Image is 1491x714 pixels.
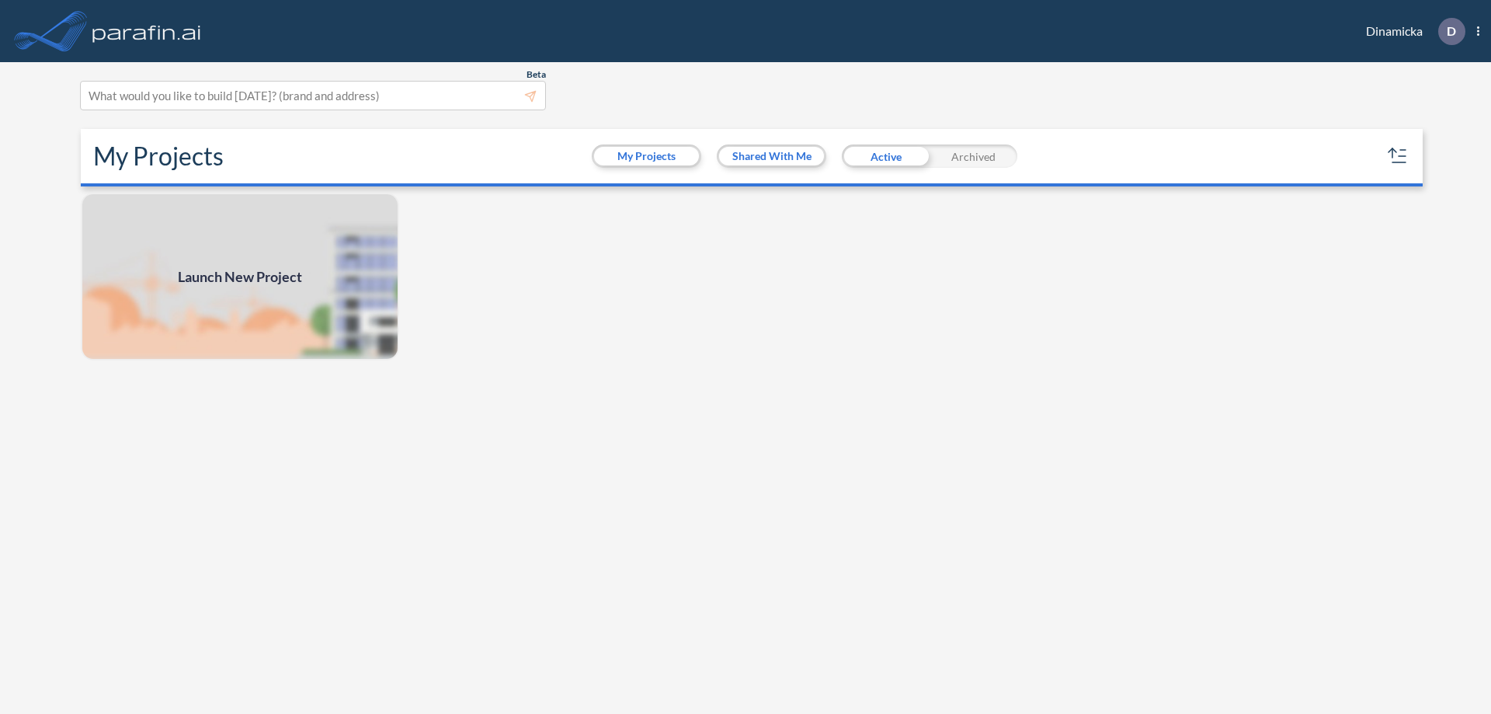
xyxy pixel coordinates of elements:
[1343,18,1479,45] div: Dinamicka
[81,193,399,360] img: add
[719,147,824,165] button: Shared With Me
[1385,144,1410,169] button: sort
[930,145,1017,168] div: Archived
[1447,24,1456,38] p: D
[178,266,302,287] span: Launch New Project
[842,145,930,168] div: Active
[527,68,546,81] span: Beta
[594,147,699,165] button: My Projects
[89,16,204,47] img: logo
[93,141,224,171] h2: My Projects
[81,193,399,360] a: Launch New Project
